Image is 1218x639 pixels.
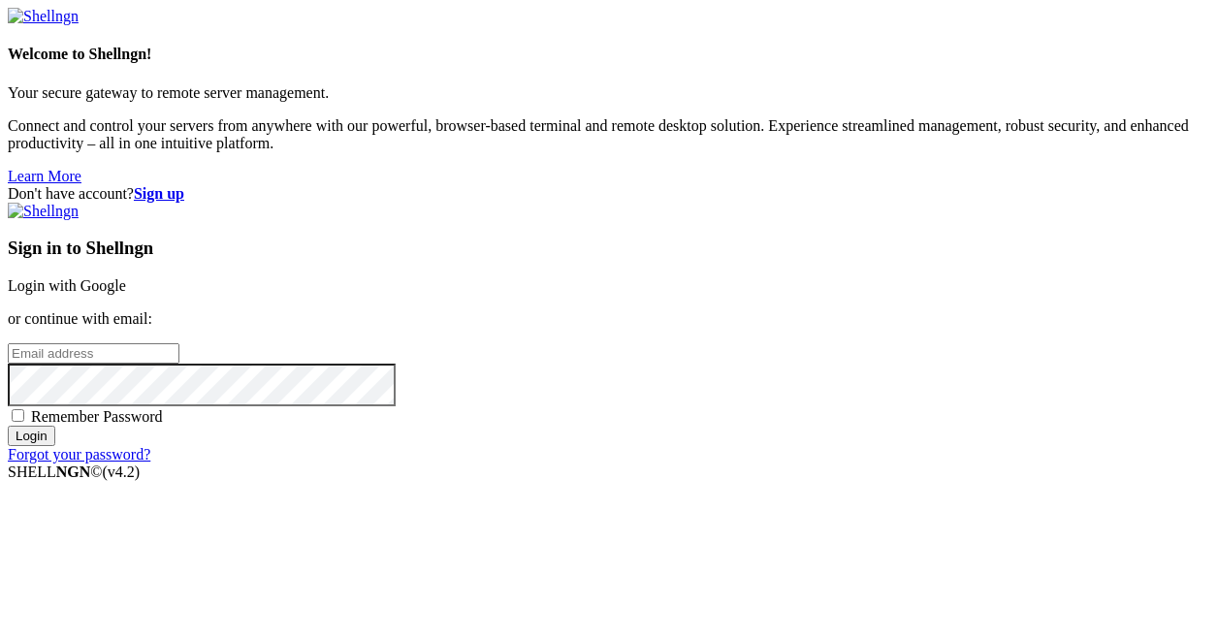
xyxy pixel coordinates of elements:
div: Don't have account? [8,185,1210,203]
span: Remember Password [31,408,163,425]
h4: Welcome to Shellngn! [8,46,1210,63]
p: or continue with email: [8,310,1210,328]
input: Remember Password [12,409,24,422]
a: Learn More [8,168,81,184]
b: NGN [56,463,91,480]
img: Shellngn [8,8,79,25]
a: Forgot your password? [8,446,150,463]
img: Shellngn [8,203,79,220]
p: Your secure gateway to remote server management. [8,84,1210,102]
input: Login [8,426,55,446]
p: Connect and control your servers from anywhere with our powerful, browser-based terminal and remo... [8,117,1210,152]
input: Email address [8,343,179,364]
span: 4.2.0 [103,463,141,480]
span: SHELL © [8,463,140,480]
a: Login with Google [8,277,126,294]
a: Sign up [134,185,184,202]
h3: Sign in to Shellngn [8,238,1210,259]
